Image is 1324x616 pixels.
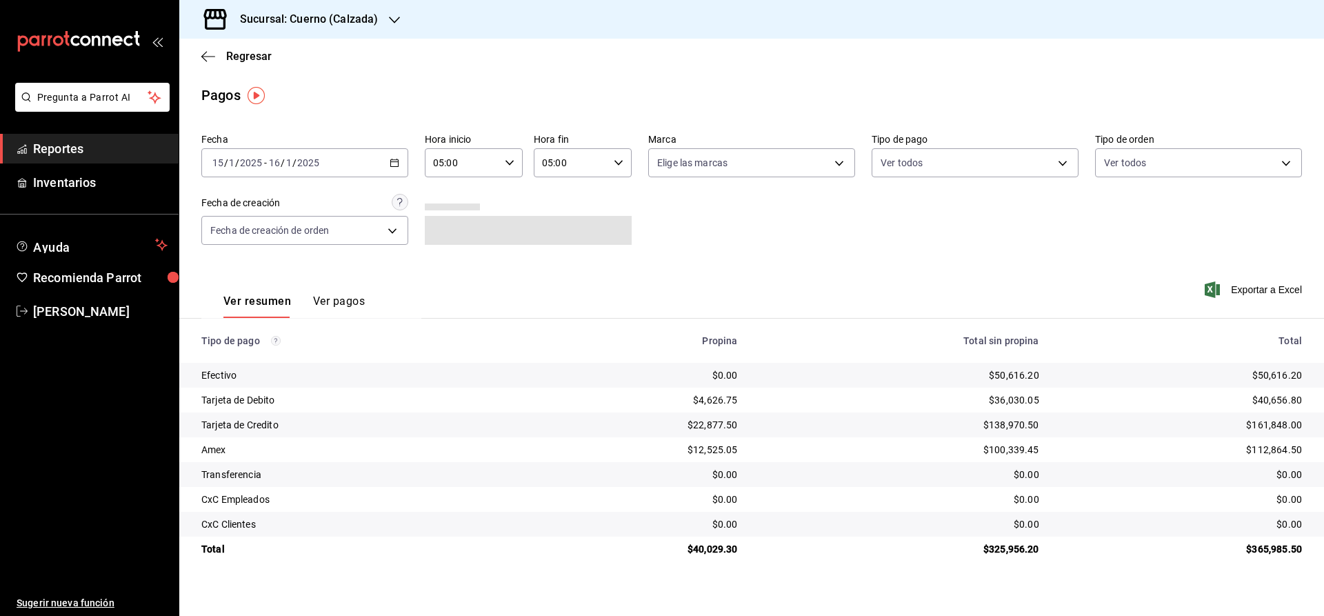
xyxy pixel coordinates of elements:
span: [PERSON_NAME] [33,302,168,321]
div: $40,656.80 [1061,393,1302,407]
div: $0.00 [537,493,738,506]
div: $138,970.50 [759,418,1039,432]
svg: Los pagos realizados con Pay y otras terminales son montos brutos. [271,336,281,346]
a: Pregunta a Parrot AI [10,100,170,115]
div: $22,877.50 [537,418,738,432]
button: Pregunta a Parrot AI [15,83,170,112]
div: $50,616.20 [1061,368,1302,382]
span: Ver todos [881,156,923,170]
span: Inventarios [33,173,168,192]
button: open_drawer_menu [152,36,163,47]
div: Tarjeta de Debito [201,393,515,407]
div: Pagos [201,85,241,106]
div: $0.00 [759,468,1039,481]
input: -- [268,157,281,168]
button: Regresar [201,50,272,63]
div: $0.00 [537,468,738,481]
div: $100,339.45 [759,443,1039,457]
div: $325,956.20 [759,542,1039,556]
div: Total [201,542,515,556]
div: $0.00 [537,517,738,531]
div: CxC Empleados [201,493,515,506]
div: Efectivo [201,368,515,382]
span: Reportes [33,139,168,158]
div: $40,029.30 [537,542,738,556]
div: $50,616.20 [759,368,1039,382]
span: Ver todos [1104,156,1146,170]
div: $0.00 [1061,493,1302,506]
span: Elige las marcas [657,156,728,170]
div: Fecha de creación [201,196,280,210]
span: / [281,157,285,168]
span: / [292,157,297,168]
input: -- [285,157,292,168]
div: Total [1061,335,1302,346]
div: Propina [537,335,738,346]
div: $0.00 [759,517,1039,531]
label: Hora inicio [425,135,523,144]
span: Sugerir nueva función [17,596,168,610]
input: ---- [297,157,320,168]
div: Transferencia [201,468,515,481]
button: Exportar a Excel [1207,281,1302,298]
h3: Sucursal: Cuerno (Calzada) [229,11,378,28]
label: Hora fin [534,135,632,144]
div: $365,985.50 [1061,542,1302,556]
div: $0.00 [1061,468,1302,481]
div: CxC Clientes [201,517,515,531]
input: -- [212,157,224,168]
span: Ayuda [33,237,150,253]
div: Tarjeta de Credito [201,418,515,432]
span: Pregunta a Parrot AI [37,90,148,105]
input: -- [228,157,235,168]
div: $0.00 [759,493,1039,506]
label: Tipo de pago [872,135,1079,144]
button: Ver pagos [313,295,365,318]
button: Ver resumen [223,295,291,318]
div: $112,864.50 [1061,443,1302,457]
div: Amex [201,443,515,457]
input: ---- [239,157,263,168]
span: Fecha de creación de orden [210,223,329,237]
div: $0.00 [537,368,738,382]
div: $161,848.00 [1061,418,1302,432]
div: navigation tabs [223,295,365,318]
div: $4,626.75 [537,393,738,407]
label: Marca [648,135,855,144]
div: $0.00 [1061,517,1302,531]
img: Tooltip marker [248,87,265,104]
div: $12,525.05 [537,443,738,457]
span: / [224,157,228,168]
span: / [235,157,239,168]
div: $36,030.05 [759,393,1039,407]
label: Tipo de orden [1095,135,1302,144]
span: Regresar [226,50,272,63]
div: Total sin propina [759,335,1039,346]
span: - [264,157,267,168]
div: Tipo de pago [201,335,515,346]
span: Recomienda Parrot [33,268,168,287]
label: Fecha [201,135,408,144]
